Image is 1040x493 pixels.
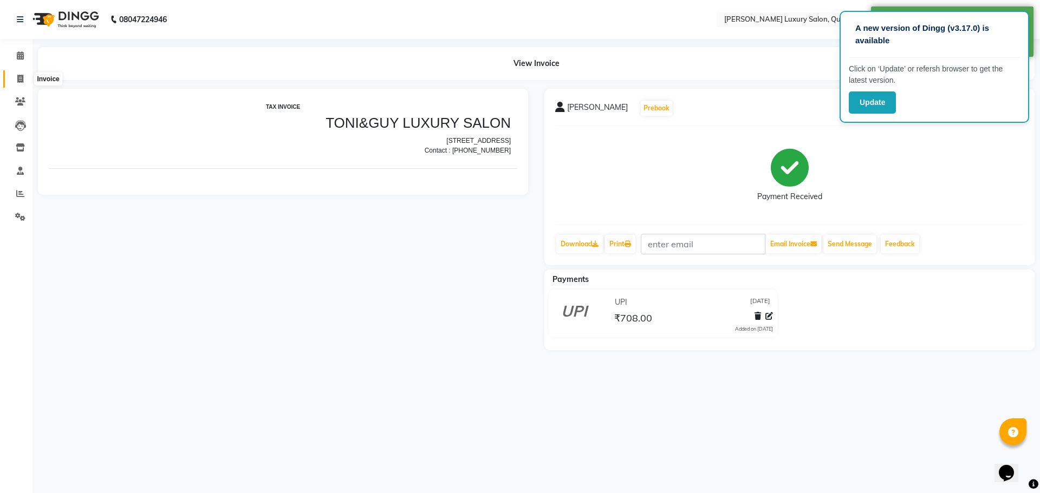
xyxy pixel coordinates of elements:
button: Prebook [641,101,672,116]
a: Print [605,235,635,253]
b: 08047224946 [119,4,167,35]
div: Payment Received [757,191,822,202]
button: Send Message [823,235,876,253]
p: [STREET_ADDRESS] [241,36,463,46]
iframe: chat widget [994,450,1029,482]
span: UPI [615,297,627,308]
p: Contact : [PHONE_NUMBER] [241,46,463,56]
h3: TONI&GUY LUXURY SALON [241,15,463,32]
a: Feedback [881,235,919,253]
input: enter email [641,234,765,254]
h2: TAX INVOICE [6,4,462,11]
span: ₹708.00 [614,312,652,327]
span: [DATE] [750,297,770,308]
a: Download [556,235,603,253]
span: Payments [552,274,589,284]
img: logo [28,4,102,35]
button: Update [849,91,896,114]
p: Click on ‘Update’ or refersh browser to get the latest version. [849,63,1020,86]
div: Added on [DATE] [735,325,773,333]
p: A new version of Dingg (v3.17.0) is available [855,22,1013,47]
button: Email Invoice [766,235,821,253]
span: [PERSON_NAME] [567,102,628,117]
div: Invoice [34,73,62,86]
div: View Invoice [38,47,1035,80]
